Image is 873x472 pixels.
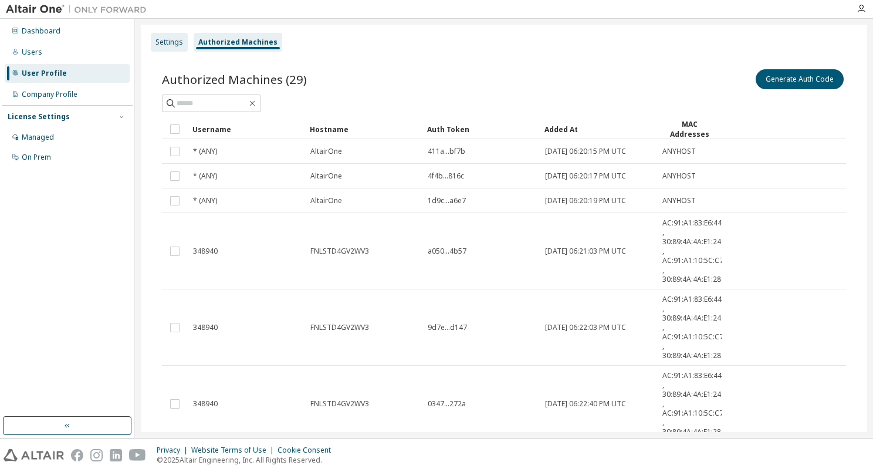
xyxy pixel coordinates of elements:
[8,112,70,122] div: License Settings
[193,323,218,332] span: 348940
[193,196,217,205] span: * (ANY)
[129,449,146,461] img: youtube.svg
[545,399,626,409] span: [DATE] 06:22:40 PM UTC
[155,38,183,47] div: Settings
[662,147,696,156] span: ANYHOST
[428,323,467,332] span: 9d7e...d147
[545,323,626,332] span: [DATE] 06:22:03 PM UTC
[428,196,466,205] span: 1d9c...a6e7
[756,69,844,89] button: Generate Auth Code
[428,147,465,156] span: 411a...bf7b
[310,196,342,205] span: AltairOne
[193,247,218,256] span: 348940
[545,196,626,205] span: [DATE] 06:20:19 PM UTC
[662,119,717,139] div: MAC Addresses
[427,120,535,139] div: Auth Token
[157,446,191,455] div: Privacy
[310,247,369,256] span: FNLSTD4GV2WV3
[428,171,464,181] span: 4f4b...816c
[662,371,723,437] span: AC:91:A1:83:E6:44 , 30:89:4A:4A:E1:24 , AC:91:A1:10:5C:C7 , 30:89:4A:4A:E1:28
[193,171,217,181] span: * (ANY)
[90,449,103,461] img: instagram.svg
[310,171,342,181] span: AltairOne
[22,153,51,162] div: On Prem
[662,218,723,284] span: AC:91:A1:83:E6:44 , 30:89:4A:4A:E1:24 , AC:91:A1:10:5C:C7 , 30:89:4A:4A:E1:28
[662,196,696,205] span: ANYHOST
[545,147,626,156] span: [DATE] 06:20:15 PM UTC
[544,120,652,139] div: Added At
[157,455,338,465] p: © 2025 Altair Engineering, Inc. All Rights Reserved.
[193,399,218,409] span: 348940
[310,399,369,409] span: FNLSTD4GV2WV3
[310,120,418,139] div: Hostname
[192,120,300,139] div: Username
[71,449,83,461] img: facebook.svg
[662,295,723,360] span: AC:91:A1:83:E6:44 , 30:89:4A:4A:E1:24 , AC:91:A1:10:5C:C7 , 30:89:4A:4A:E1:28
[22,69,67,78] div: User Profile
[662,171,696,181] span: ANYHOST
[191,446,278,455] div: Website Terms of Use
[22,48,42,57] div: Users
[110,449,122,461] img: linkedin.svg
[6,4,153,15] img: Altair One
[4,449,64,461] img: altair_logo.svg
[310,323,369,332] span: FNLSTD4GV2WV3
[428,247,466,256] span: a050...4b57
[162,71,307,87] span: Authorized Machines (29)
[22,90,77,99] div: Company Profile
[310,147,342,156] span: AltairOne
[545,171,626,181] span: [DATE] 06:20:17 PM UTC
[545,247,626,256] span: [DATE] 06:21:03 PM UTC
[278,446,338,455] div: Cookie Consent
[193,147,217,156] span: * (ANY)
[22,26,60,36] div: Dashboard
[428,399,466,409] span: 0347...272a
[198,38,278,47] div: Authorized Machines
[22,133,54,142] div: Managed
